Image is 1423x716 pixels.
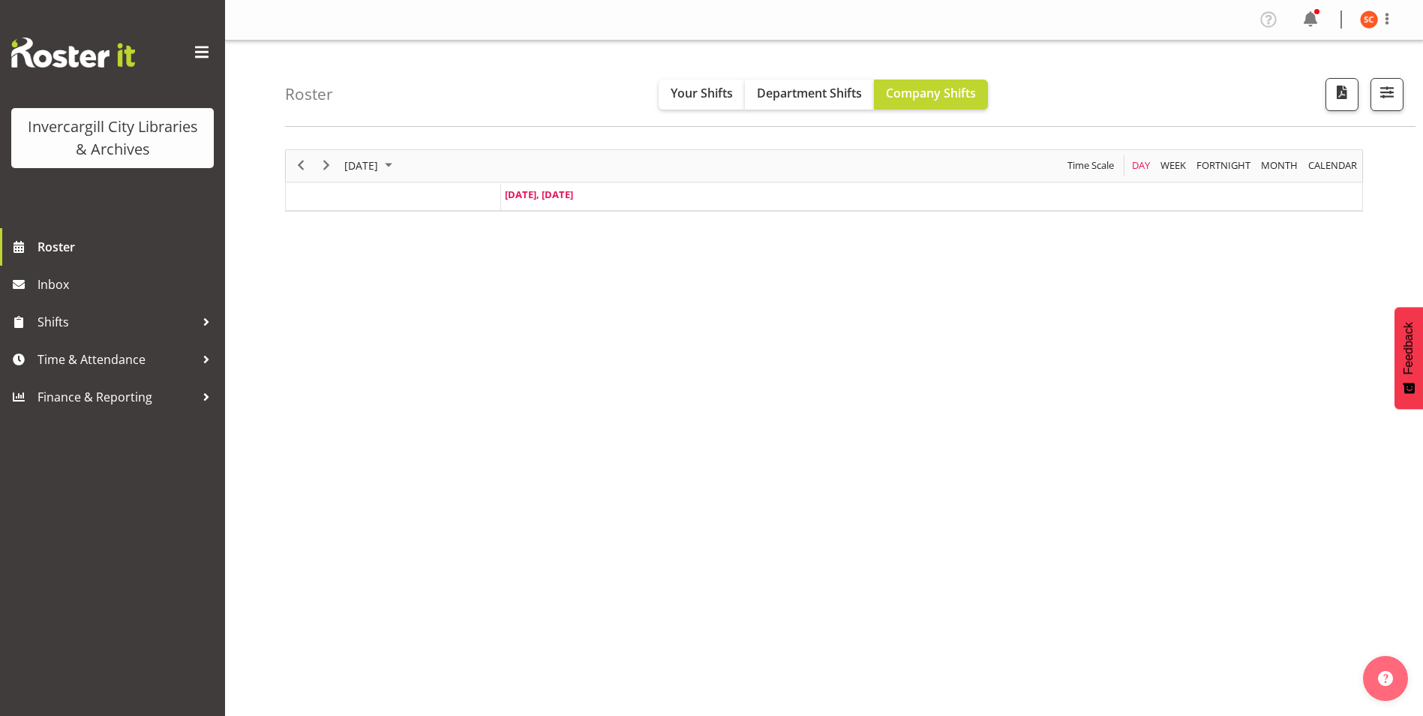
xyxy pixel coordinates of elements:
span: Shifts [38,311,195,333]
span: Day [1130,156,1151,175]
img: serena-casey11690.jpg [1360,11,1378,29]
span: Roster [38,236,218,258]
button: Fortnight [1194,156,1253,175]
span: Feedback [1402,322,1415,375]
span: Month [1259,156,1299,175]
button: Feedback - Show survey [1394,307,1423,409]
button: September 2025 [342,156,399,175]
div: Invercargill City Libraries & Archives [26,116,199,161]
button: Company Shifts [874,80,988,110]
span: Department Shifts [757,85,862,101]
button: Timeline Day [1130,156,1153,175]
span: calendar [1307,156,1358,175]
span: Week [1159,156,1187,175]
div: next period [314,150,339,182]
button: Department Shifts [745,80,874,110]
img: Rosterit website logo [11,38,135,68]
button: Download a PDF of the roster for the current day [1325,78,1358,111]
span: [DATE] [343,156,380,175]
span: Your Shifts [671,85,733,101]
h4: Roster [285,86,333,103]
div: previous period [288,150,314,182]
button: Timeline Week [1158,156,1189,175]
span: Inbox [38,273,218,296]
span: Fortnight [1195,156,1252,175]
span: Company Shifts [886,85,976,101]
span: [DATE], [DATE] [505,188,573,201]
button: Time Scale [1065,156,1117,175]
button: Your Shifts [659,80,745,110]
div: September 29, 2025 [339,150,401,182]
button: Filter Shifts [1370,78,1403,111]
button: Month [1306,156,1360,175]
button: Previous [291,156,311,175]
img: help-xxl-2.png [1378,671,1393,686]
button: Next [317,156,337,175]
span: Time & Attendance [38,348,195,371]
span: Finance & Reporting [38,386,195,408]
div: Timeline Day of September 29, 2025 [285,149,1363,212]
button: Timeline Month [1259,156,1301,175]
span: Time Scale [1066,156,1115,175]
